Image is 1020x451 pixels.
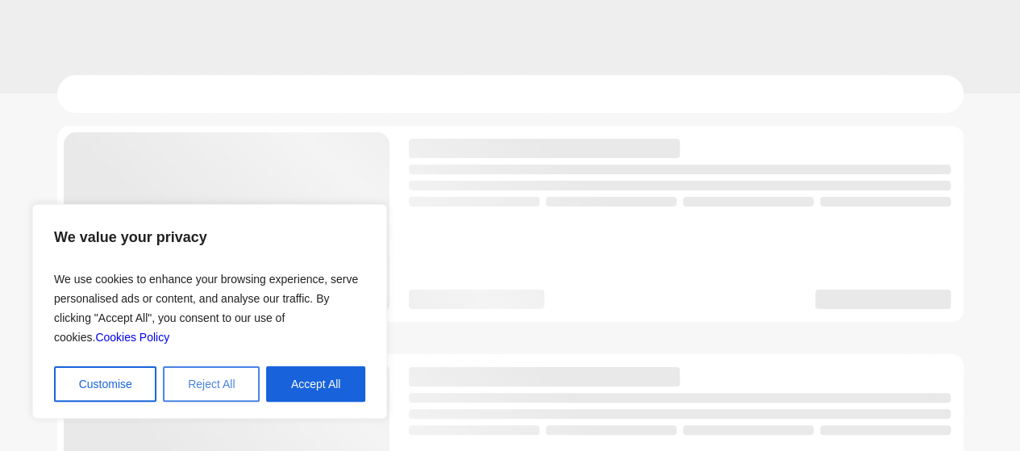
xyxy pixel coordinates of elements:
[32,204,387,419] div: We value your privacy
[95,331,169,344] a: Cookies Policy
[266,366,365,402] button: Accept All
[54,221,365,253] p: We value your privacy
[163,366,260,402] button: Reject All
[54,366,156,402] button: Customise
[54,263,365,353] p: We use cookies to enhance your browsing experience, serve personalised ads or content, and analys...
